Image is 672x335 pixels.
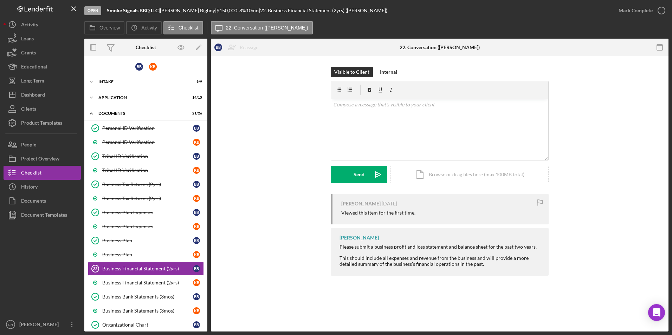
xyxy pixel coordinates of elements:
div: 22. Conversation ([PERSON_NAME]) [400,45,480,50]
div: Tribal ID Verification [102,153,193,159]
button: Educational [4,60,81,74]
label: Checklist [179,25,199,31]
div: 10 mo [246,8,259,13]
div: B B [193,321,200,328]
div: 9 / 9 [189,80,202,84]
div: Viewed this item for the first time. [341,210,415,216]
div: 21 / 26 [189,111,202,116]
button: Internal [376,67,401,77]
div: Business Tax Returns (2yrs) [102,182,193,187]
div: Organizational Chart [102,322,193,328]
div: [PERSON_NAME] [341,201,381,206]
time: 2025-08-25 18:24 [382,201,397,206]
button: Long-Term [4,74,81,88]
div: Open Intercom Messenger [648,304,665,321]
div: B B [135,63,143,71]
div: K B [193,251,200,258]
div: Application [98,96,185,100]
div: Checklist [136,45,156,50]
div: | [107,8,160,13]
div: B B [193,293,200,300]
a: 22Business Financial Statement (2yrs)BB [88,262,204,276]
a: Business Plan ExpensesBB [88,205,204,219]
button: Dashboard [4,88,81,102]
div: K B [149,63,157,71]
div: B B [193,153,200,160]
a: Personal ID VerificationBB [88,121,204,135]
div: | 22. Business Financial Statement (2yrs) ([PERSON_NAME]) [259,8,387,13]
div: Open [84,6,101,15]
button: Product Templates [4,116,81,130]
div: Personal ID Verification [102,139,193,145]
button: Document Templates [4,208,81,222]
button: Send [331,166,387,183]
button: Activity [126,21,161,34]
div: B B [193,265,200,272]
text: CH [8,323,13,327]
div: Mark Complete [619,4,653,18]
button: Activity [4,18,81,32]
div: Reassign [240,40,259,54]
div: Business Bank Statements (3mos) [102,294,193,300]
div: K B [193,223,200,230]
a: Business PlanBB [88,234,204,248]
div: B B [193,209,200,216]
a: Business Bank Statements (3mos)KB [88,304,204,318]
div: This should include all expenses and revenue from the business and will provide a more detailed s... [340,255,542,267]
div: [PERSON_NAME] [18,317,63,333]
div: Product Templates [21,116,62,132]
div: Documents [98,111,185,116]
div: Send [354,166,364,183]
div: B B [193,237,200,244]
button: BBReassign [211,40,266,54]
a: Grants [4,46,81,60]
a: Tribal ID VerificationBB [88,149,204,163]
div: Please submit a business profit and loss statement and balance sheet for the past two years. [340,244,542,250]
div: K B [193,195,200,202]
a: Personal ID VerificationKB [88,135,204,149]
div: Dashboard [21,88,45,104]
button: Clients [4,102,81,116]
div: Business Financial Statement (2yrs) [102,266,193,271]
a: Tribal ID VerificationKB [88,163,204,177]
button: Overview [84,21,124,34]
div: Grants [21,46,36,61]
span: $150,000 [217,7,237,13]
a: Business Bank Statements (3mos)BB [88,290,204,304]
label: 22. Conversation ([PERSON_NAME]) [226,25,308,31]
button: Checklist [163,21,203,34]
div: Document Templates [21,208,67,224]
div: Internal [380,67,397,77]
button: Documents [4,194,81,208]
div: K B [193,139,200,146]
div: [PERSON_NAME] [340,235,379,241]
div: Intake [98,80,185,84]
div: History [21,180,38,196]
div: Checklist [21,166,41,182]
button: People [4,138,81,152]
button: Mark Complete [612,4,668,18]
div: K B [193,279,200,286]
div: [PERSON_NAME] Bigboy | [160,8,217,13]
button: CH[PERSON_NAME] [4,317,81,331]
button: History [4,180,81,194]
button: Loans [4,32,81,46]
div: Project Overview [21,152,59,167]
div: People [21,138,36,153]
div: K B [193,167,200,174]
button: Project Overview [4,152,81,166]
a: Business Tax Returns (2yrs)KB [88,191,204,205]
a: Checklist [4,166,81,180]
button: Visible to Client [331,67,373,77]
a: Business PlanKB [88,248,204,262]
div: K B [193,307,200,314]
tspan: 22 [93,267,97,271]
a: Business Financial Statement (2yrs)KB [88,276,204,290]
